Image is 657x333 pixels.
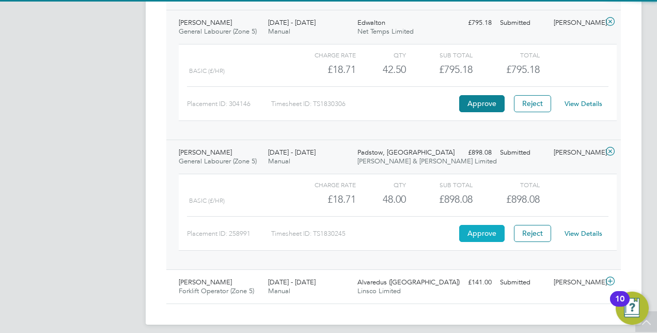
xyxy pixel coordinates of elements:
[406,49,473,61] div: Sub Total
[550,144,603,161] div: [PERSON_NAME]
[268,27,290,36] span: Manual
[473,49,539,61] div: Total
[550,274,603,291] div: [PERSON_NAME]
[496,14,550,32] div: Submitted
[179,27,257,36] span: General Labourer (Zone 5)
[357,18,385,27] span: Edwalton
[459,225,505,241] button: Approve
[357,278,460,286] span: Alvaredus ([GEOGRAPHIC_DATA])
[179,157,257,165] span: General Labourer (Zone 5)
[506,193,540,205] span: £898.08
[459,95,505,112] button: Approve
[189,67,225,74] span: Basic (£/HR)
[356,178,406,191] div: QTY
[268,157,290,165] span: Manual
[271,225,457,242] div: Timesheet ID: TS1830245
[357,157,497,165] span: [PERSON_NAME] & [PERSON_NAME] Limited
[187,96,271,112] div: Placement ID: 304146
[357,148,455,157] span: Padstow, [GEOGRAPHIC_DATA]
[550,14,603,32] div: [PERSON_NAME]
[406,61,473,78] div: £795.18
[268,18,316,27] span: [DATE] - [DATE]
[356,49,406,61] div: QTY
[357,27,414,36] span: Net Temps Limited
[616,292,649,325] button: Open Resource Center, 10 new notifications
[271,96,457,112] div: Timesheet ID: TS1830306
[496,144,550,161] div: Submitted
[514,95,551,112] button: Reject
[473,178,539,191] div: Total
[179,18,232,27] span: [PERSON_NAME]
[289,178,356,191] div: Charge rate
[187,225,271,242] div: Placement ID: 258991
[268,286,290,295] span: Manual
[357,286,401,295] span: Linsco Limited
[268,278,316,286] span: [DATE] - [DATE]
[565,99,602,108] a: View Details
[289,61,356,78] div: £18.71
[406,178,473,191] div: Sub Total
[615,299,624,312] div: 10
[356,191,406,208] div: 48.00
[442,144,496,161] div: £898.08
[268,148,316,157] span: [DATE] - [DATE]
[179,278,232,286] span: [PERSON_NAME]
[189,197,225,204] span: basic (£/HR)
[506,63,540,75] span: £795.18
[565,229,602,238] a: View Details
[179,148,232,157] span: [PERSON_NAME]
[289,49,356,61] div: Charge rate
[496,274,550,291] div: Submitted
[356,61,406,78] div: 42.50
[442,14,496,32] div: £795.18
[442,274,496,291] div: £141.00
[179,286,254,295] span: Forklift Operator (Zone 5)
[289,191,356,208] div: £18.71
[514,225,551,241] button: Reject
[406,191,473,208] div: £898.08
